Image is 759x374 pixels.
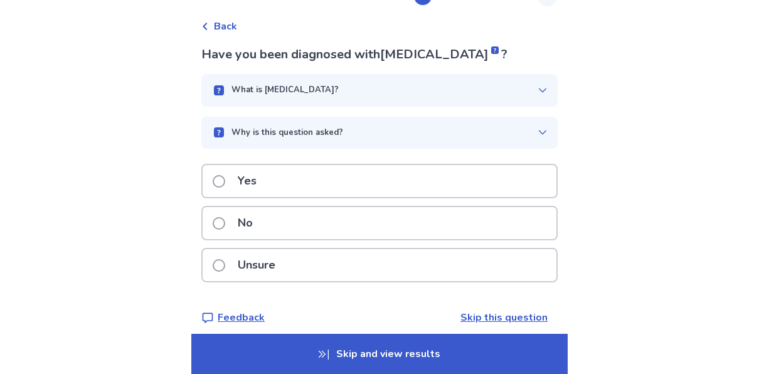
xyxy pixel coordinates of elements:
[380,46,501,63] span: [MEDICAL_DATA]
[201,310,265,325] a: Feedback
[460,311,548,324] a: Skip this question
[201,117,558,149] button: Why is this question asked?
[218,310,265,325] p: Feedback
[231,84,339,97] p: What is [MEDICAL_DATA]?
[230,249,283,281] p: Unsure
[191,334,568,374] p: Skip and view results
[201,45,558,64] p: Have you been diagnosed with ?
[230,207,260,239] p: No
[230,165,264,197] p: Yes
[231,127,343,139] p: Why is this question asked?
[214,19,237,34] span: Back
